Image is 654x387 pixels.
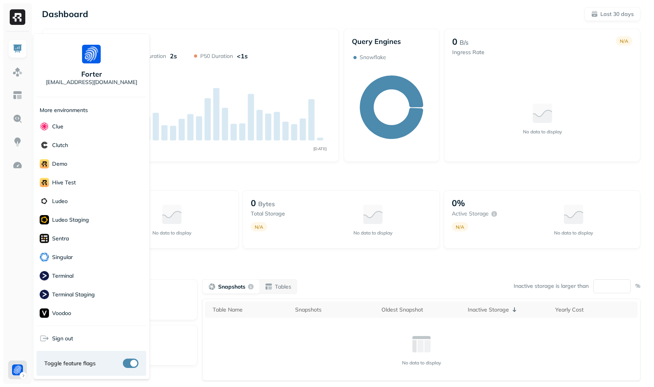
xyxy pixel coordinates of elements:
span: Toggle feature flags [44,360,96,367]
p: demo [52,160,67,168]
p: Singular [52,254,73,261]
p: Ludeo [52,198,68,205]
p: Forter [81,70,102,79]
p: Ludeo Staging [52,216,89,224]
img: Clutch [40,140,49,150]
p: Clue [52,123,63,130]
img: Ludeo Staging [40,215,49,224]
p: Voodoo [52,310,71,317]
img: Forter [82,45,101,63]
p: Sentra [52,235,69,242]
p: [EMAIL_ADDRESS][DOMAIN_NAME] [46,79,137,86]
img: Sentra [40,234,49,243]
p: Terminal Staging [52,291,95,298]
img: Clue [40,122,49,131]
img: Terminal [40,271,49,280]
span: Sign out [52,335,73,342]
p: Hive Test [52,179,76,186]
p: Terminal [52,272,73,280]
img: demo [40,159,49,168]
img: Hive Test [40,178,49,187]
p: Clutch [52,142,68,149]
p: More environments [40,107,88,114]
img: Singular [40,252,49,262]
img: Ludeo [40,196,49,206]
img: Terminal Staging [40,290,49,299]
img: Voodoo [40,308,49,318]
